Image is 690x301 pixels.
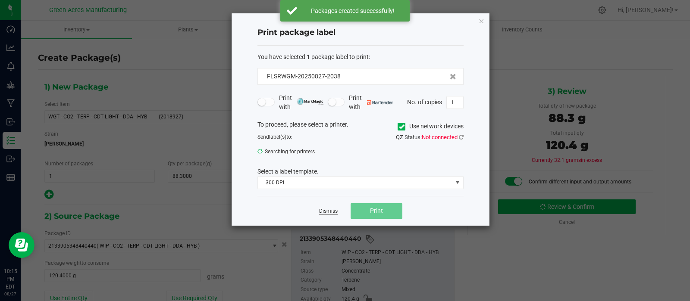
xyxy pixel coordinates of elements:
[396,134,464,140] span: QZ Status:
[398,122,464,131] label: Use network devices
[407,98,442,105] span: No. of copies
[349,93,393,112] span: Print with
[351,203,402,219] button: Print
[297,98,323,105] img: mark_magic_cybra.png
[257,53,369,60] span: You have selected 1 package label to print
[267,73,341,80] span: FLSRWGM-20250827-2038
[257,53,464,62] div: :
[258,177,452,189] span: 300 DPI
[257,134,292,140] span: Send to:
[302,6,403,15] div: Packages created successfully!
[319,208,338,215] a: Dismiss
[257,27,464,38] h4: Print package label
[370,207,383,214] span: Print
[269,134,286,140] span: label(s)
[9,232,34,258] iframe: Resource center
[279,93,323,112] span: Print with
[251,167,470,176] div: Select a label template.
[251,120,470,133] div: To proceed, please select a printer.
[257,145,354,158] span: Searching for printers
[367,100,393,105] img: bartender.png
[422,134,458,140] span: Not connected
